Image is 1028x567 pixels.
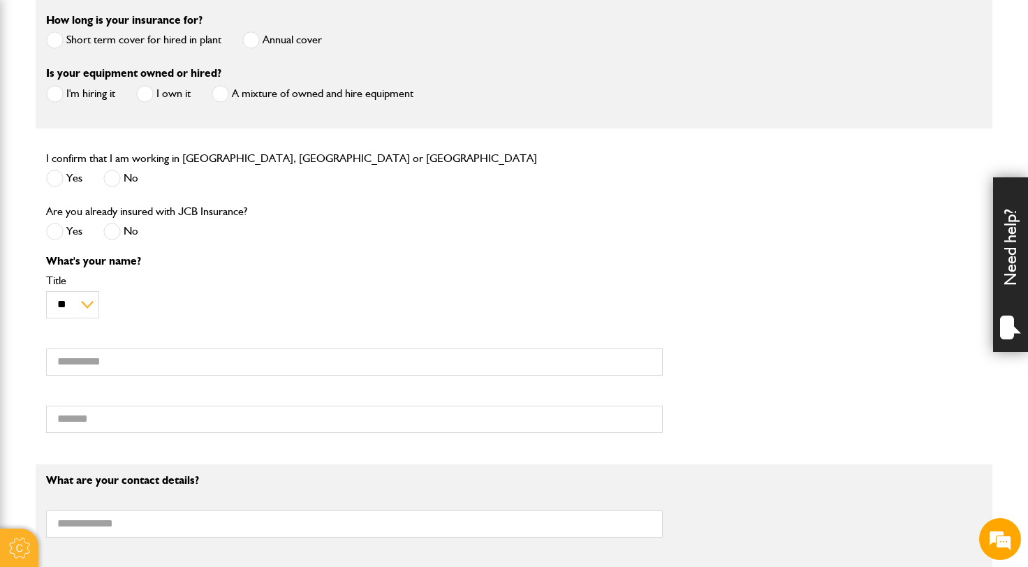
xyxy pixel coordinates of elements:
[212,85,413,103] label: A mixture of owned and hire equipment
[73,78,235,96] div: JCB Insurance
[46,475,663,486] p: What are your contact details?
[7,406,266,456] textarea: Type your message and hit 'Enter'
[63,352,248,376] span: What do JCB's plant policies cover?
[18,214,248,253] span: I would like to discuss an existing policy (including short term hired in plant)
[103,170,138,187] label: No
[18,306,248,345] span: I do not know the serial number of the item I am trying to insure
[18,168,248,207] span: I am looking to purchase insurance / I have a question about a quote I am doing
[46,256,663,267] p: What's your name?
[18,260,248,299] span: I do not know the make/model of the item I am hiring
[229,7,263,40] div: Minimize live chat window
[103,223,138,240] label: No
[993,177,1028,352] div: Need help?
[46,31,221,49] label: Short term cover for hired in plant
[24,78,59,97] img: d_20077148190_operators_62643000001515001
[46,170,82,187] label: Yes
[242,31,322,49] label: Annual cover
[136,85,191,103] label: I own it
[46,15,203,26] label: How long is your insurance for?
[116,137,248,161] span: I have an error message
[46,275,663,286] label: Title
[46,68,221,79] label: Is your equipment owned or hired?
[46,223,82,240] label: Yes
[46,153,537,164] label: I confirm that I am working in [GEOGRAPHIC_DATA], [GEOGRAPHIC_DATA] or [GEOGRAPHIC_DATA]
[46,206,247,217] label: Are you already insured with JCB Insurance?
[46,85,115,103] label: I'm hiring it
